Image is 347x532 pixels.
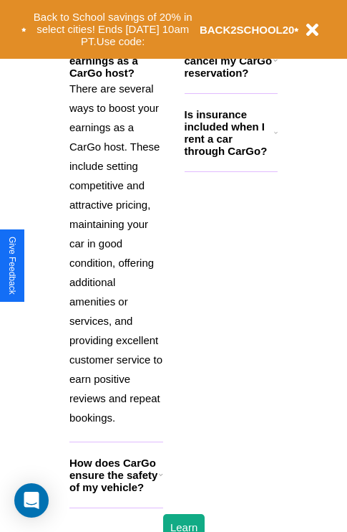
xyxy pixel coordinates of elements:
[69,79,163,427] p: There are several ways to boost your earnings as a CarGo host. These include setting competitive ...
[200,24,295,36] b: BACK2SCHOOL20
[185,42,273,79] h3: Can I modify or cancel my CarGo reservation?
[26,7,200,52] button: Back to School savings of 20% in select cities! Ends [DATE] 10am PT.Use code:
[69,457,159,493] h3: How does CarGo ensure the safety of my vehicle?
[14,483,49,518] div: Open Intercom Messenger
[7,237,17,295] div: Give Feedback
[185,108,274,157] h3: Is insurance included when I rent a car through CarGo?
